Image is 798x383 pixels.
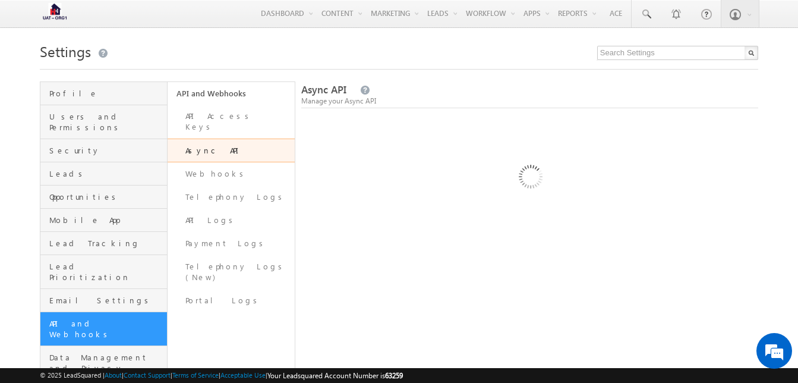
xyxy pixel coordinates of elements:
a: Portal Logs [168,289,295,312]
img: Custom Logo [40,3,70,24]
span: Async API [301,83,346,96]
a: Profile [40,82,167,105]
a: Acceptable Use [220,371,266,379]
a: Terms of Service [172,371,219,379]
a: Users and Permissions [40,105,167,139]
a: Contact Support [124,371,171,379]
a: About [105,371,122,379]
span: Data Management and Privacy [49,352,164,373]
a: Data Management and Privacy [40,346,167,380]
a: Lead Tracking [40,232,167,255]
a: Mobile App [40,209,167,232]
span: API and Webhooks [49,318,164,340]
span: Opportunities [49,191,164,202]
a: API and Webhooks [168,82,295,105]
a: Telephony Logs (New) [168,255,295,289]
a: Lead Prioritization [40,255,167,289]
div: Manage your Async API [301,96,758,106]
a: Webhooks [168,162,295,186]
a: Async API [168,139,295,162]
span: Leads [49,168,164,179]
a: Telephony Logs [168,186,295,209]
span: Security [49,145,164,156]
span: Profile [49,88,164,99]
span: Lead Prioritization [49,261,164,282]
span: Settings [40,42,91,61]
a: API and Webhooks [40,312,167,346]
img: Loading ... [468,117,591,240]
a: Security [40,139,167,162]
span: 63259 [385,371,403,380]
a: Leads [40,162,167,186]
a: Email Settings [40,289,167,312]
span: Lead Tracking [49,238,164,249]
span: © 2025 LeadSquared | | | | | [40,370,403,381]
span: Mobile App [49,215,164,225]
span: Users and Permissions [49,111,164,133]
a: API Access Keys [168,105,295,139]
span: Your Leadsquared Account Number is [267,371,403,380]
a: Opportunities [40,186,167,209]
a: Payment Logs [168,232,295,255]
input: Search Settings [597,46,758,60]
span: Email Settings [49,295,164,306]
a: API Logs [168,209,295,232]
